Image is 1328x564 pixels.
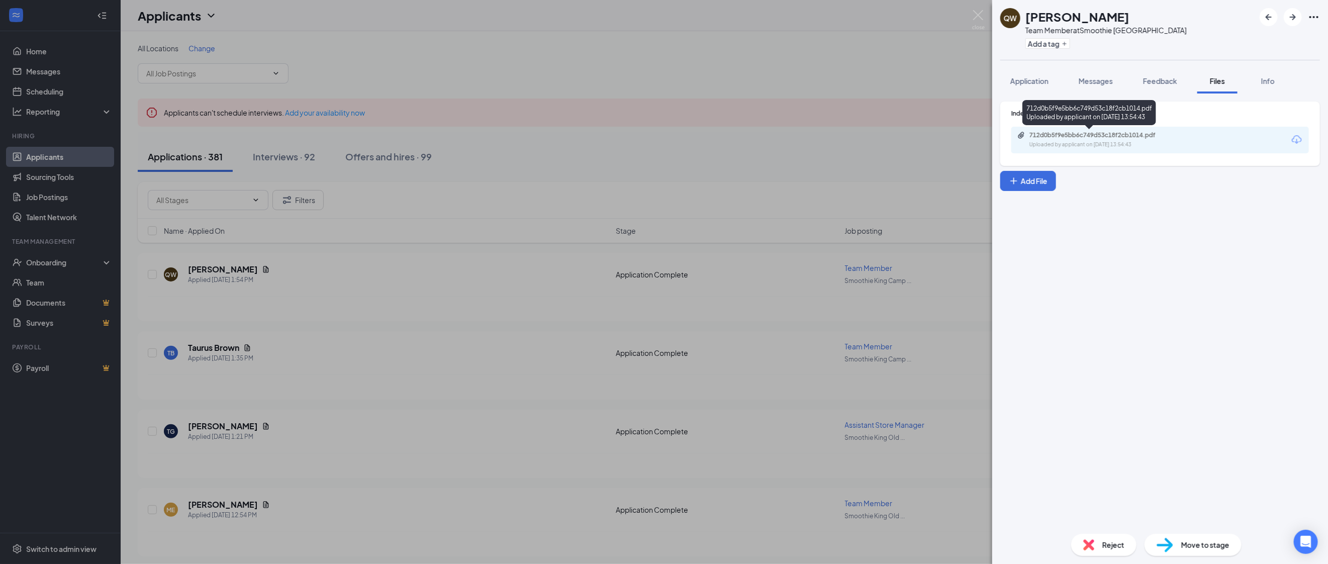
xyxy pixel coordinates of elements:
svg: Ellipses [1308,11,1320,23]
svg: ArrowRight [1287,11,1299,23]
div: Indeed Resume [1011,109,1309,118]
svg: Plus [1062,41,1068,47]
button: Add FilePlus [1000,171,1056,191]
div: Uploaded by applicant on [DATE] 13:54:43 [1029,141,1180,149]
h1: [PERSON_NAME] [1025,8,1129,25]
svg: Plus [1009,176,1019,186]
svg: Paperclip [1017,131,1025,139]
svg: ArrowLeftNew [1263,11,1275,23]
button: ArrowRight [1284,8,1302,26]
div: Team Member at Smoothie [GEOGRAPHIC_DATA] [1025,25,1187,35]
div: Open Intercom Messenger [1294,530,1318,554]
span: Reject [1102,539,1124,550]
div: 712d0b5f9e5bb6c749d53c18f2cb1014.pdf Uploaded by applicant on [DATE] 13:54:43 [1022,100,1156,125]
span: Application [1010,76,1049,85]
a: Paperclip712d0b5f9e5bb6c749d53c18f2cb1014.pdfUploaded by applicant on [DATE] 13:54:43 [1017,131,1180,149]
button: ArrowLeftNew [1260,8,1278,26]
svg: Download [1291,134,1303,146]
span: Files [1210,76,1225,85]
div: QW [1004,13,1017,23]
span: Move to stage [1181,539,1229,550]
button: PlusAdd a tag [1025,38,1070,49]
span: Feedback [1143,76,1177,85]
span: Info [1261,76,1275,85]
div: 712d0b5f9e5bb6c749d53c18f2cb1014.pdf [1029,131,1170,139]
span: Messages [1079,76,1113,85]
